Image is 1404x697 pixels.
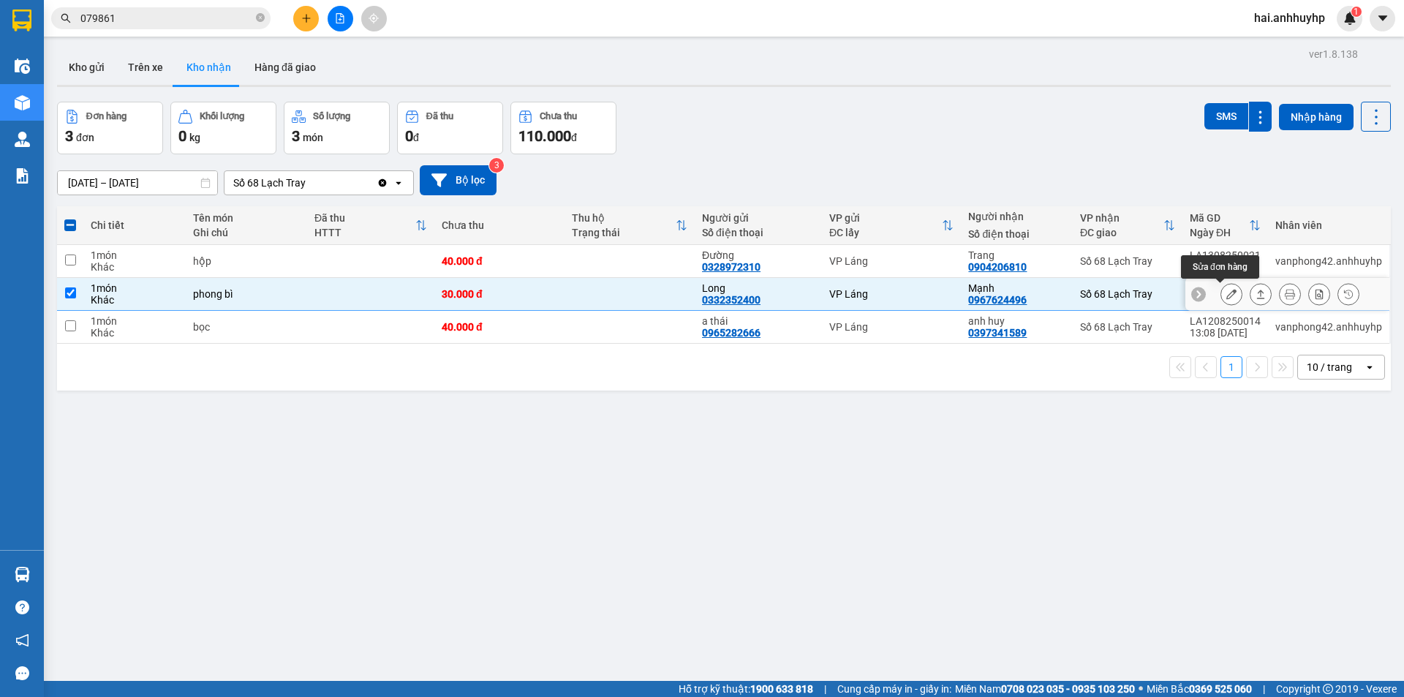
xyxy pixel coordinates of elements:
[702,227,815,238] div: Số điện thoại
[1307,360,1352,374] div: 10 / trang
[968,282,1065,294] div: Mạnh
[1001,683,1135,695] strong: 0708 023 035 - 0935 103 250
[1250,283,1272,305] div: Giao hàng
[91,315,178,327] div: 1 món
[702,327,760,339] div: 0965282666
[189,132,200,143] span: kg
[968,294,1027,306] div: 0967624496
[361,6,387,31] button: aim
[702,212,815,224] div: Người gửi
[702,261,760,273] div: 0328972310
[1189,683,1252,695] strong: 0369 525 060
[243,50,328,85] button: Hàng đã giao
[256,13,265,22] span: close-circle
[15,600,29,614] span: question-circle
[829,227,942,238] div: ĐC lấy
[193,288,300,300] div: phong bì
[968,261,1027,273] div: 0904206810
[968,228,1065,240] div: Số điện thoại
[57,50,116,85] button: Kho gửi
[15,95,30,110] img: warehouse-icon
[679,681,813,697] span: Hỗ trợ kỹ thuật:
[572,227,676,238] div: Trạng thái
[76,132,94,143] span: đơn
[193,212,300,224] div: Tên món
[175,50,243,85] button: Kho nhận
[702,249,815,261] div: Đường
[116,50,175,85] button: Trên xe
[233,176,306,190] div: Số 68 Lạch Tray
[314,212,415,224] div: Đã thu
[91,249,178,261] div: 1 món
[1323,684,1333,694] span: copyright
[292,127,300,145] span: 3
[1147,681,1252,697] span: Miền Bắc
[307,206,434,245] th: Toggle SortBy
[1080,212,1163,224] div: VP nhận
[12,10,31,31] img: logo-vxr
[572,212,676,224] div: Thu hộ
[1080,321,1175,333] div: Số 68 Lạch Tray
[442,321,557,333] div: 40.000 đ
[65,127,73,145] span: 3
[1080,288,1175,300] div: Số 68 Lạch Tray
[284,102,390,154] button: Số lượng3món
[540,111,577,121] div: Chưa thu
[518,127,571,145] span: 110.000
[91,294,178,306] div: Khác
[170,102,276,154] button: Khối lượng0kg
[256,12,265,26] span: close-circle
[15,567,30,582] img: warehouse-icon
[57,102,163,154] button: Đơn hàng3đơn
[58,171,217,195] input: Select a date range.
[442,219,557,231] div: Chưa thu
[829,288,954,300] div: VP Láng
[1190,249,1261,261] div: LA1308250021
[91,282,178,294] div: 1 món
[1190,227,1249,238] div: Ngày ĐH
[61,13,71,23] span: search
[293,6,319,31] button: plus
[303,132,323,143] span: món
[91,261,178,273] div: Khác
[413,132,419,143] span: đ
[1370,6,1395,31] button: caret-down
[15,132,30,147] img: warehouse-icon
[829,212,942,224] div: VP gửi
[822,206,961,245] th: Toggle SortBy
[510,102,616,154] button: Chưa thu110.000đ
[968,211,1065,222] div: Người nhận
[1181,255,1259,279] div: Sửa đơn hàng
[1279,104,1354,130] button: Nhập hàng
[489,158,504,173] sup: 3
[955,681,1135,697] span: Miền Nam
[968,249,1065,261] div: Trang
[1190,327,1261,339] div: 13:08 [DATE]
[1190,212,1249,224] div: Mã GD
[335,13,345,23] span: file-add
[328,6,353,31] button: file-add
[571,132,577,143] span: đ
[750,683,813,695] strong: 1900 633 818
[1354,7,1359,17] span: 1
[1351,7,1362,17] sup: 1
[565,206,695,245] th: Toggle SortBy
[301,13,312,23] span: plus
[1343,12,1356,25] img: icon-new-feature
[15,59,30,74] img: warehouse-icon
[178,127,186,145] span: 0
[420,165,497,195] button: Bộ lọc
[86,111,127,121] div: Đơn hàng
[1182,206,1268,245] th: Toggle SortBy
[193,227,300,238] div: Ghi chú
[1220,283,1242,305] div: Sửa đơn hàng
[397,102,503,154] button: Đã thu0đ
[426,111,453,121] div: Đã thu
[314,227,415,238] div: HTTT
[837,681,951,697] span: Cung cấp máy in - giấy in:
[1204,103,1248,129] button: SMS
[91,219,178,231] div: Chi tiết
[442,255,557,267] div: 40.000 đ
[1263,681,1265,697] span: |
[1190,315,1261,327] div: LA1208250014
